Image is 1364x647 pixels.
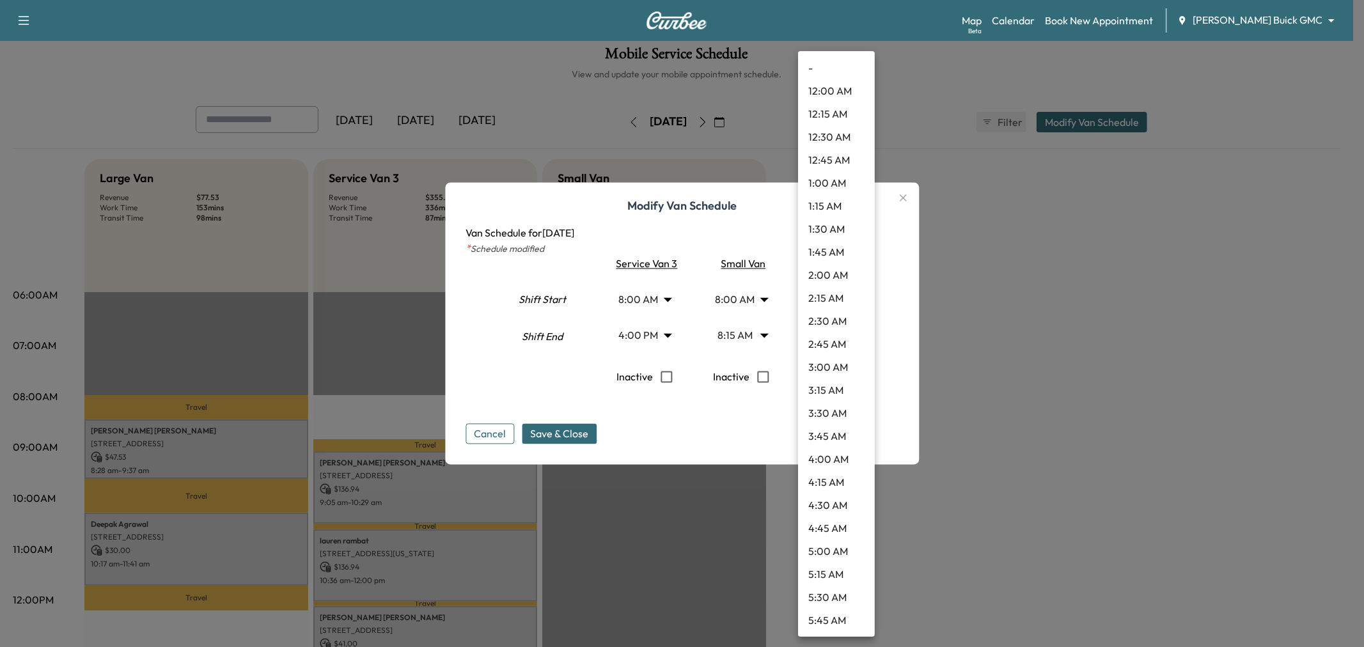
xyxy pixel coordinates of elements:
li: 4:30 AM [798,494,875,517]
li: 5:30 AM [798,586,875,609]
li: 1:15 AM [798,194,875,217]
li: 12:30 AM [798,125,875,148]
li: 5:15 AM [798,563,875,586]
li: 4:45 AM [798,517,875,540]
li: 2:15 AM [798,286,875,309]
li: 3:15 AM [798,378,875,401]
li: 2:45 AM [798,332,875,355]
li: 2:30 AM [798,309,875,332]
li: 12:15 AM [798,102,875,125]
li: 1:45 AM [798,240,875,263]
li: 5:45 AM [798,609,875,632]
li: 1:00 AM [798,171,875,194]
li: 3:45 AM [798,425,875,448]
li: 5:00 AM [798,540,875,563]
li: 4:15 AM [798,471,875,494]
li: 2:00 AM [798,263,875,286]
li: 12:00 AM [798,79,875,102]
li: - [798,56,875,79]
li: 4:00 AM [798,448,875,471]
li: 3:30 AM [798,401,875,425]
li: 1:30 AM [798,217,875,240]
li: 3:00 AM [798,355,875,378]
li: 12:45 AM [798,148,875,171]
